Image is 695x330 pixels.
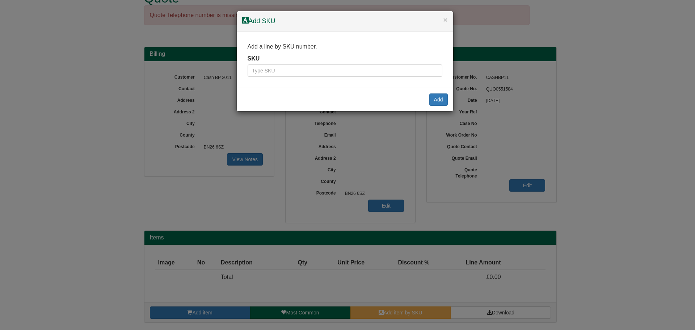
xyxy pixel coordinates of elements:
[242,17,448,26] h4: Add SKU
[248,43,442,51] p: Add a line by SKU number.
[429,93,448,106] button: Add
[248,64,442,77] input: Type SKU
[443,16,447,24] button: ×
[248,55,260,63] label: SKU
